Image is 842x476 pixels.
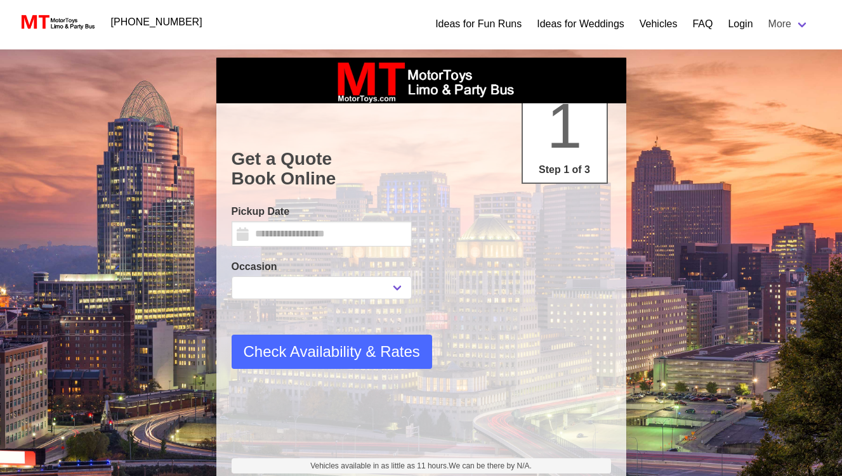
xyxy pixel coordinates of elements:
a: Vehicles [640,16,678,32]
a: Ideas for Weddings [537,16,624,32]
img: MotorToys Logo [18,13,96,31]
span: 1 [547,90,582,161]
span: Check Availability & Rates [244,340,420,363]
label: Occasion [232,259,412,274]
a: Ideas for Fun Runs [435,16,522,32]
label: Pickup Date [232,204,412,219]
a: [PHONE_NUMBER] [103,10,210,35]
h1: Get a Quote Book Online [232,149,611,189]
p: Step 1 of 3 [528,162,602,177]
span: Vehicles available in as little as 11 hours. [310,460,532,472]
img: box_logo_brand.jpeg [326,58,516,103]
button: Check Availability & Rates [232,335,432,369]
span: We can be there by N/A. [449,461,532,470]
a: Login [728,16,753,32]
a: FAQ [692,16,713,32]
a: More [761,11,817,37]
